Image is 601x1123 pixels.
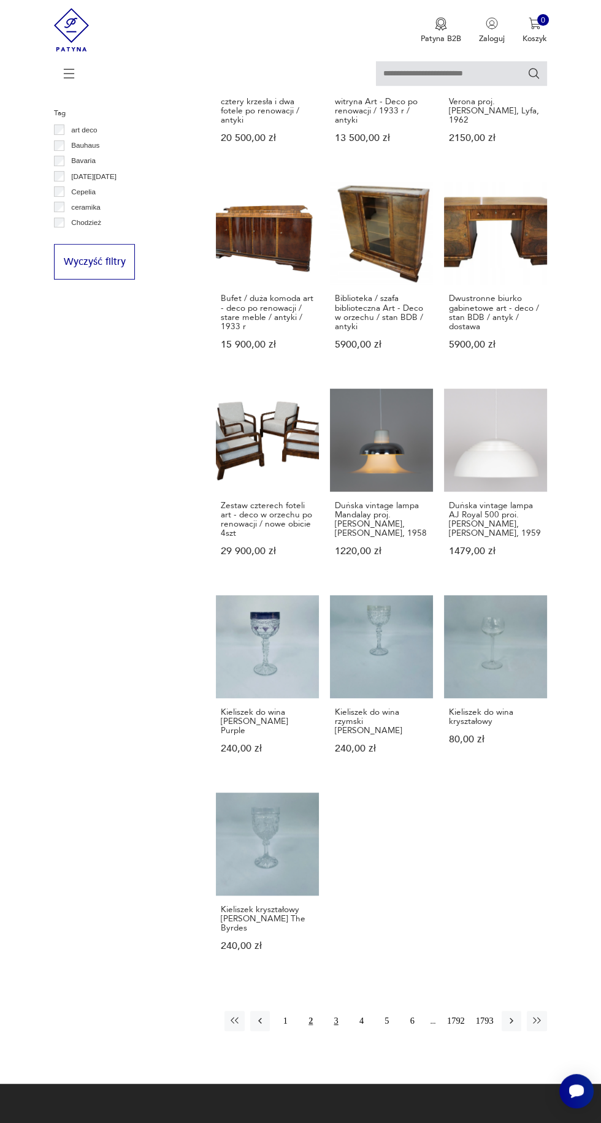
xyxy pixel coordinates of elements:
a: Dwustronne biurko gabinetowe art - deco / stan BDB / antyk / dostawaDwustronne biurko gabinetowe ... [444,182,547,371]
h3: Zestaw czterech foteli art - deco w orzechu po renowacji / nowe obicie 4szt [221,501,314,538]
h3: Dwustronne biurko gabinetowe art - deco / stan BDB / antyk / dostawa [449,294,542,331]
h3: Duńska vintage lampa Verona proj. [PERSON_NAME], Lyfa, 1962 [449,87,542,124]
p: Tag [54,107,189,120]
p: 240,00 zł [335,744,428,753]
p: 20 500,00 zł [221,134,314,143]
a: Duńska vintage lampa Mandalay proj. Andreas Hansen, Louis Poulsen, 1958Duńska vintage lampa Manda... [330,389,433,577]
p: 5900,00 zł [449,340,542,349]
a: Kieliszek do wina Anna Hutte Amethyst PurpleKieliszek do wina [PERSON_NAME] Purple240,00 zł [216,595,319,775]
p: art deco [71,124,97,136]
h3: Kieliszek do wina [PERSON_NAME] Purple [221,707,314,736]
button: 1792 [444,1011,467,1030]
p: 15 900,00 zł [221,340,314,349]
h3: Kieliszek do wina rzymski [PERSON_NAME] [335,707,428,736]
a: Ikona medaluPatyna B2B [421,17,461,44]
h3: Kieliszek kryształowy [PERSON_NAME] The Byrdes [221,905,314,933]
a: Kieliszek kryształowy Hofbauer The ByrdesKieliszek kryształowy [PERSON_NAME] The Byrdes240,00 zł [216,793,319,972]
h3: Bufet / duża komoda art - deco po renowacji / stare meble / antyki / 1933 r [221,294,314,331]
img: Ikonka użytkownika [486,17,498,29]
img: Ikona medalu [435,17,447,31]
button: Zaloguj [479,17,505,44]
p: 29 900,00 zł [221,547,314,556]
a: Biblioteka / szafa biblioteczna Art - Deco w orzechu / stan BDB / antykiBiblioteka / szafa biblio... [330,182,433,371]
img: Ikona koszyka [529,17,541,29]
p: Cepelia [71,186,96,198]
h3: Biblioteka / szafa biblioteczna Art - Deco w orzechu / stan BDB / antyki [335,294,428,331]
p: 240,00 zł [221,744,314,753]
h3: Owalny, rozkładany stół, cztery krzesła i dwa fotele po renowacji / antyki [221,87,314,124]
a: Kieliszek do wina kryształowyKieliszek do wina kryształowy80,00 zł [444,595,547,775]
p: 1220,00 zł [335,547,428,556]
button: 5 [377,1011,397,1030]
p: 5900,00 zł [335,340,428,349]
p: Patyna B2B [421,33,461,44]
p: ceramika [71,201,100,213]
button: 6 [402,1011,422,1030]
p: [DATE][DATE] [71,170,117,183]
p: Bauhaus [71,139,99,151]
button: 4 [351,1011,371,1030]
button: 0Koszyk [523,17,547,44]
button: Szukaj [527,67,541,80]
h3: Zgrabna serwantka / witryna Art - Deco po renowacji / 1933 r / antyki [335,87,428,124]
div: 0 [537,14,549,26]
p: Ćmielów [71,232,99,244]
h3: Kieliszek do wina kryształowy [449,707,542,726]
a: Kieliszek do wina rzymski Anna Hutte Römer GlasKieliszek do wina rzymski [PERSON_NAME]240,00 zł [330,595,433,775]
p: Bavaria [71,154,96,167]
p: 80,00 zł [449,735,542,744]
p: 13 500,00 zł [335,134,428,143]
a: Duńska vintage lampa AJ Royal 500 proi. Arne Jacobsen, Louis Poulsen, 1959Duńska vintage lampa AJ... [444,389,547,577]
button: 3 [326,1011,346,1030]
button: 1 [275,1011,295,1030]
p: Chodzież [71,216,101,229]
a: Zestaw czterech foteli art - deco w orzechu po renowacji / nowe obicie 4sztZestaw czterech foteli... [216,389,319,577]
p: 240,00 zł [221,942,314,951]
h3: Duńska vintage lampa AJ Royal 500 proi. [PERSON_NAME], [PERSON_NAME], 1959 [449,501,542,538]
p: Koszyk [523,33,547,44]
p: 2150,00 zł [449,134,542,143]
button: 1793 [473,1011,496,1030]
p: 1479,00 zł [449,547,542,556]
p: Zaloguj [479,33,505,44]
button: Wyczyść filtry [54,244,135,280]
button: Patyna B2B [421,17,461,44]
a: Bufet / duża komoda art - deco po renowacji / stare meble / antyki / 1933 rBufet / duża komoda ar... [216,182,319,371]
iframe: Smartsupp widget button [559,1074,594,1108]
button: 2 [301,1011,321,1030]
h3: Duńska vintage lampa Mandalay proj. [PERSON_NAME], [PERSON_NAME], 1958 [335,501,428,538]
